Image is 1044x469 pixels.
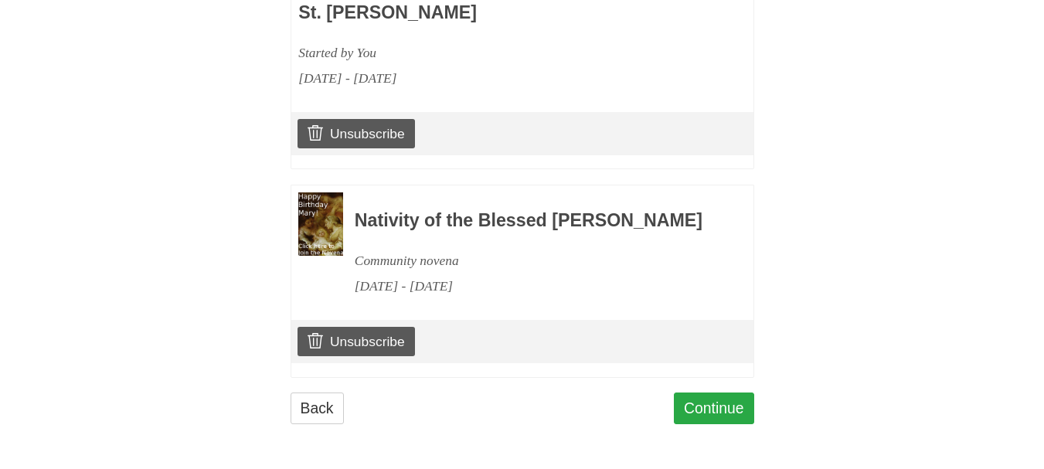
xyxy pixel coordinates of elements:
div: Started by You [298,40,655,66]
a: Back [291,393,344,424]
div: [DATE] - [DATE] [355,274,712,299]
a: Unsubscribe [298,327,414,356]
div: Community novena [355,248,712,274]
a: Continue [674,393,754,424]
h3: St. [PERSON_NAME] [298,3,655,23]
a: Unsubscribe [298,119,414,148]
h3: Nativity of the Blessed [PERSON_NAME] [355,211,712,231]
img: Novena image [298,192,343,256]
div: [DATE] - [DATE] [298,66,655,91]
